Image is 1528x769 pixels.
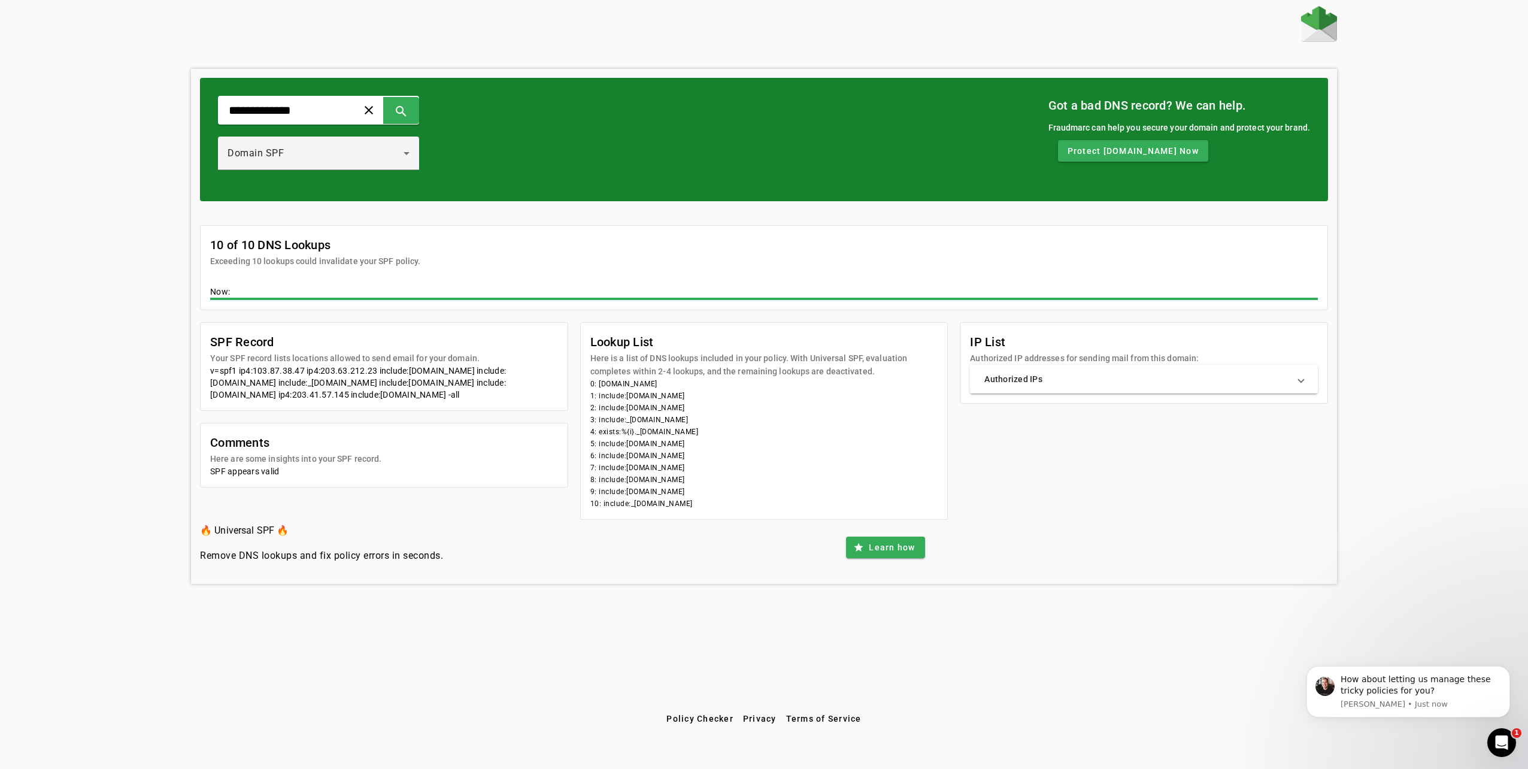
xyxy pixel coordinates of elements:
button: Protect [DOMAIN_NAME] Now [1058,140,1208,162]
mat-panel-title: Authorized IPs [984,373,1289,385]
button: Policy Checker [662,708,738,729]
mat-card-subtitle: Here is a list of DNS lookups included in your policy. With Universal SPF, evaluation completes w... [590,352,938,378]
mat-card-title: Lookup List [590,332,938,352]
li: 6: include:[DOMAIN_NAME] [590,450,938,462]
span: Learn how [869,541,915,553]
li: 10: include:_[DOMAIN_NAME] [590,498,938,510]
iframe: Intercom notifications message [1289,648,1528,737]
li: 4: exists:%{i}._[DOMAIN_NAME] [590,426,938,438]
span: Protect [DOMAIN_NAME] Now [1068,145,1199,157]
li: 2: include:[DOMAIN_NAME] [590,402,938,414]
li: 9: include:[DOMAIN_NAME] [590,486,938,498]
mat-card-title: SPF Record [210,332,480,352]
iframe: Intercom live chat [1487,728,1516,757]
mat-card-subtitle: Exceeding 10 lookups could invalidate your SPF policy. [210,255,420,268]
li: 1: include:[DOMAIN_NAME] [590,390,938,402]
img: Fraudmarc Logo [1301,6,1337,42]
span: Terms of Service [786,714,862,723]
li: 3: include:_[DOMAIN_NAME] [590,414,938,426]
mat-card-title: Comments [210,433,381,452]
span: Domain SPF [228,147,284,159]
li: 5: include:[DOMAIN_NAME] [590,438,938,450]
mat-card-subtitle: Here are some insights into your SPF record. [210,452,381,465]
mat-card-subtitle: Your SPF record lists locations allowed to send email for your domain. [210,352,480,365]
span: 1 [1512,728,1521,738]
div: SPF appears valid [210,465,558,477]
h3: 🔥 Universal SPF 🔥 [200,522,443,539]
li: 7: include:[DOMAIN_NAME] [590,462,938,474]
div: v=spf1 ip4:103.87.38.47 ip4:203.63.212.23 include:[DOMAIN_NAME] include:[DOMAIN_NAME] include:_[D... [210,365,558,401]
mat-expansion-panel-header: Authorized IPs [970,365,1318,393]
span: Policy Checker [666,714,733,723]
li: 0: [DOMAIN_NAME] [590,378,938,390]
a: Home [1301,6,1337,45]
li: 8: include:[DOMAIN_NAME] [590,474,938,486]
mat-card-title: IP List [970,332,1199,352]
mat-card-title: 10 of 10 DNS Lookups [210,235,420,255]
h4: Remove DNS lookups and fix policy errors in seconds. [200,549,443,563]
mat-card-subtitle: Authorized IP addresses for sending mail from this domain: [970,352,1199,365]
button: Privacy [738,708,781,729]
button: Terms of Service [781,708,866,729]
div: Fraudmarc can help you secure your domain and protect your brand. [1048,121,1311,134]
div: Now: [210,286,1318,300]
mat-card-title: Got a bad DNS record? We can help. [1048,96,1311,115]
button: Learn how [846,537,924,558]
span: Privacy [743,714,777,723]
